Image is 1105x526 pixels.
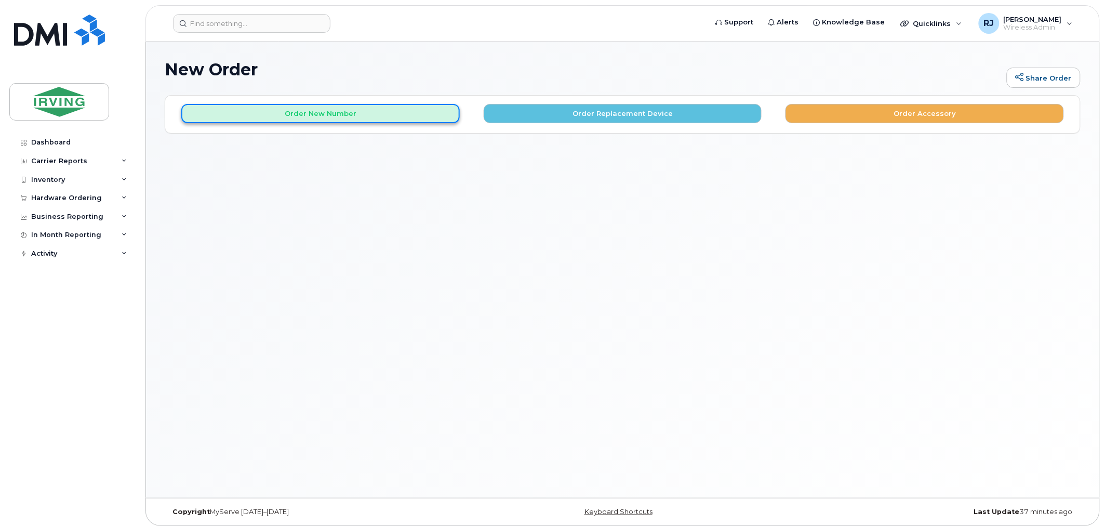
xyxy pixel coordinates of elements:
[165,508,470,516] div: MyServe [DATE]–[DATE]
[484,104,762,123] button: Order Replacement Device
[165,60,1002,78] h1: New Order
[786,104,1064,123] button: Order Accessory
[172,508,210,516] strong: Copyright
[181,104,460,123] button: Order New Number
[974,508,1020,516] strong: Last Update
[1007,68,1081,88] a: Share Order
[584,508,653,516] a: Keyboard Shortcuts
[775,508,1081,516] div: 37 minutes ago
